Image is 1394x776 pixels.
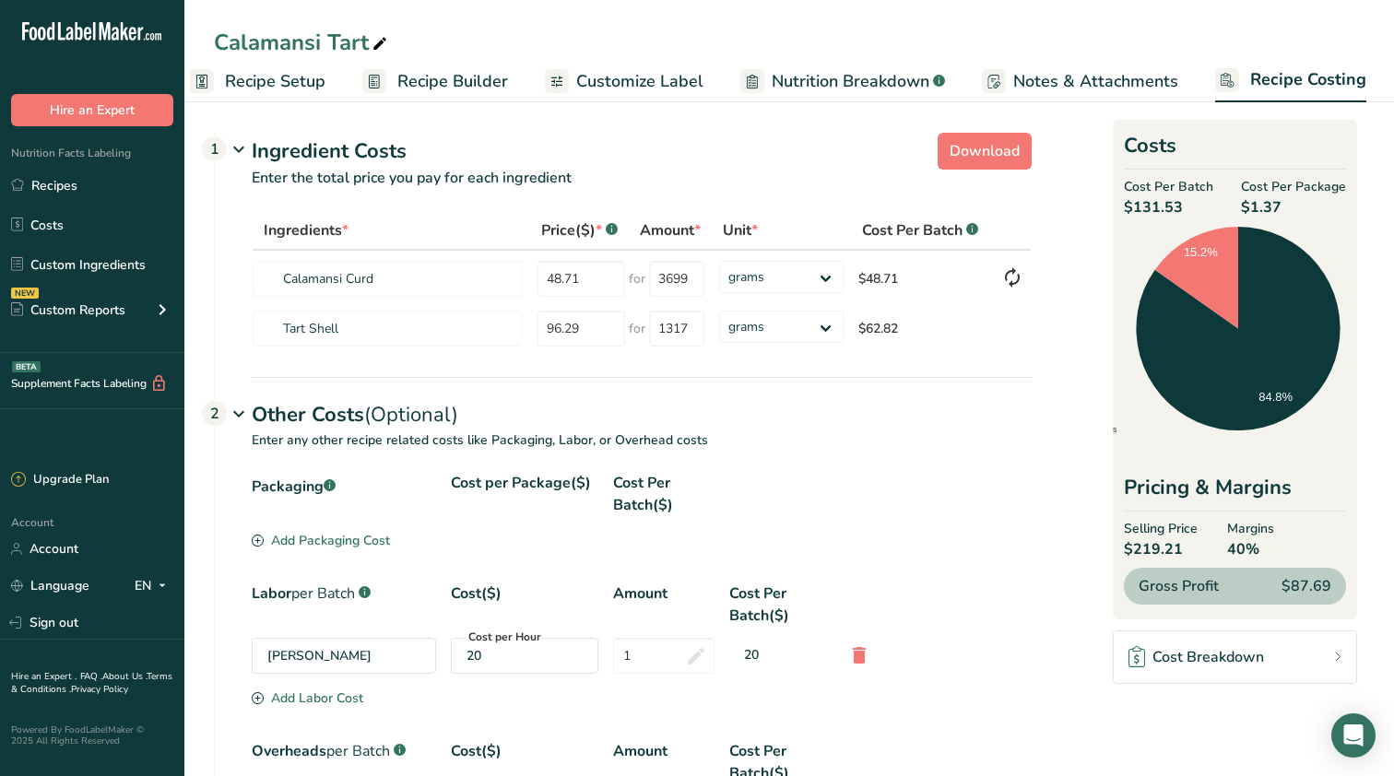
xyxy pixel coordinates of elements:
[364,401,458,429] span: (Optional)
[729,638,831,672] div: 20
[451,472,598,516] div: Cost per Package($)
[1282,575,1331,597] span: $87.69
[190,61,325,102] a: Recipe Setup
[1113,630,1357,684] a: Cost Breakdown
[252,638,436,674] div: [PERSON_NAME]
[11,724,173,747] div: Powered By FoodLabelMaker © 2025 All Rights Reserved
[1013,69,1178,94] span: Notes & Attachments
[202,401,227,426] div: 2
[12,361,41,372] div: BETA
[102,670,147,683] a: About Us .
[613,472,715,516] div: Cost Per Batch($)
[1227,538,1274,560] span: 40%
[740,61,945,102] a: Nutrition Breakdown
[1124,538,1198,560] span: $219.21
[723,219,758,241] span: Unit
[397,69,508,94] span: Recipe Builder
[326,741,390,761] span: per Batch
[1241,196,1346,218] span: $1.37
[225,69,325,94] span: Recipe Setup
[1227,519,1274,538] span: Margins
[576,69,703,94] span: Customize Label
[80,670,102,683] a: FAQ .
[252,136,1032,167] div: Ingredient Costs
[11,570,89,602] a: Language
[545,61,703,102] a: Customize Label
[1124,196,1213,218] span: $131.53
[11,670,172,696] a: Terms & Conditions .
[1128,646,1264,668] div: Cost Breakdown
[252,582,436,627] div: Labor
[202,136,227,161] div: 1
[11,471,109,489] div: Upgrade Plan
[950,140,1020,162] span: Download
[1139,575,1219,597] span: Gross Profit
[1250,67,1366,92] span: Recipe Costing
[1215,59,1366,103] a: Recipe Costing
[467,629,542,645] label: Cost per Hour
[11,288,39,299] div: NEW
[729,582,831,627] div: Cost Per Batch($)
[640,219,701,241] span: Amount
[1331,713,1376,758] div: Open Intercom Messenger
[11,670,77,683] a: Hire an Expert .
[1124,473,1346,511] div: Pricing & Margins
[1124,177,1213,196] span: Cost Per Batch
[467,646,583,665] div: 20
[851,251,994,302] td: $48.71
[1062,425,1117,434] span: Ingredients
[252,531,390,550] div: Add Packaging Cost
[1124,131,1346,170] h2: Costs
[214,26,391,59] div: Calamansi Tart
[541,219,618,241] div: Price($)
[291,583,355,604] span: per Batch
[264,219,348,241] span: Ingredients
[629,319,645,338] span: for
[982,61,1178,102] a: Notes & Attachments
[772,69,929,94] span: Nutrition Breakdown
[938,133,1032,170] button: Download
[252,377,1032,430] div: Other Costs
[362,61,508,102] a: Recipe Builder
[1241,177,1346,196] span: Cost Per Package
[1124,519,1198,538] span: Selling Price
[135,575,173,597] div: EN
[252,688,363,708] div: Add Labor Cost
[451,582,598,627] div: Cost($)
[11,300,125,320] div: Custom Reports
[851,302,994,354] td: $62.82
[613,582,715,627] div: Amount
[629,269,645,288] span: for
[215,430,1032,472] p: Enter any other recipe related costs like Packaging, Labor, or Overhead costs
[215,167,1032,211] p: Enter the total price you pay for each ingredient
[862,219,963,241] span: Cost Per Batch
[11,94,173,126] button: Hire an Expert
[71,683,128,696] a: Privacy Policy
[252,472,436,516] div: Packaging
